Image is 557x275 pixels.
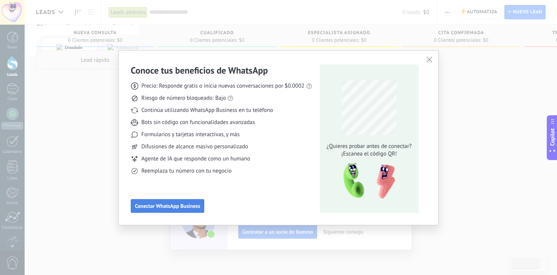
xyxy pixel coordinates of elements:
img: logo_orange.svg [12,12,18,18]
div: v 4.0.25 [21,12,37,18]
div: Dominio [40,45,58,50]
span: Difusiones de alcance masivo personalizado [141,143,248,151]
span: Conectar WhatsApp Business [135,203,200,209]
img: qr-pic-1x.png [337,161,397,201]
img: tab_domain_overview_orange.svg [32,44,38,50]
div: Palabras clave [91,45,119,50]
div: [PERSON_NAME]: [DOMAIN_NAME] [20,20,108,26]
button: Conectar WhatsApp Business [131,199,204,213]
img: tab_keywords_by_traffic_grey.svg [83,44,89,50]
span: ¿Quieres probar antes de conectar? [324,143,414,150]
span: Agente de IA que responde como un humano [141,155,250,163]
span: ¡Escanea el código QR! [324,150,414,158]
span: Bots sin código con funcionalidades avanzadas [141,119,255,126]
span: Formularios y tarjetas interactivas, y más [141,131,239,138]
span: Precio: Responde gratis o inicia nuevas conversaciones por $0.0002 [141,82,305,90]
span: Riesgo de número bloqueado: Bajo [141,94,226,102]
span: Copilot [549,128,556,146]
img: website_grey.svg [12,20,18,26]
h3: Conoce tus beneficios de WhatsApp [131,64,268,76]
span: Reemplaza tu número con tu negocio [141,167,232,175]
span: Continúa utilizando WhatsApp Business en tu teléfono [141,107,273,114]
